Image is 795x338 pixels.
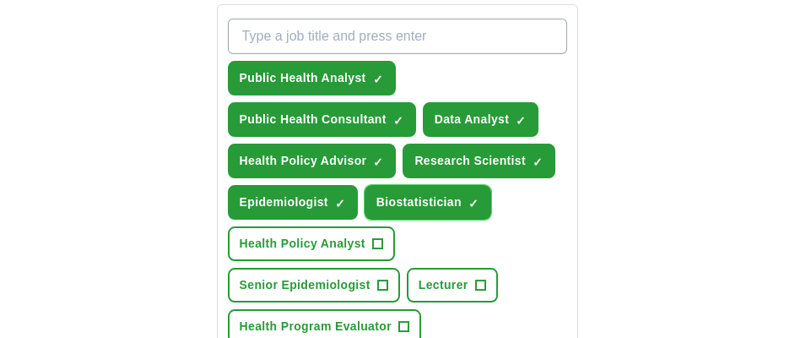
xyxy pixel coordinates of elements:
button: Lecturer [407,268,498,303]
button: Research Scientist✓ [403,144,555,178]
span: ✓ [373,155,383,169]
button: Public Health Consultant✓ [228,102,416,137]
span: Health Policy Analyst [240,235,365,253]
span: Data Analyst [435,111,510,128]
span: Epidemiologist [240,194,328,211]
button: Public Health Analyst✓ [228,61,396,95]
span: ✓ [533,155,543,169]
span: ✓ [335,197,345,210]
span: Public Health Analyst [240,69,366,87]
button: Biostatistician✓ [365,185,491,220]
button: Senior Epidemiologist [228,268,400,303]
span: Lecturer [419,276,468,294]
span: Health Program Evaluator [240,318,392,335]
span: Biostatistician [376,194,462,211]
button: Data Analyst✓ [423,102,539,137]
input: Type a job title and press enter [228,19,568,54]
button: Health Policy Advisor✓ [228,144,397,178]
span: ✓ [468,197,479,210]
span: Public Health Consultant [240,111,387,128]
span: Research Scientist [414,152,526,170]
span: ✓ [516,114,526,128]
span: ✓ [373,73,383,86]
button: Epidemiologist✓ [228,185,358,220]
button: Health Policy Analyst [228,226,395,261]
span: Health Policy Advisor [240,152,367,170]
span: ✓ [393,114,403,128]
span: Senior Epidemiologist [240,276,370,294]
